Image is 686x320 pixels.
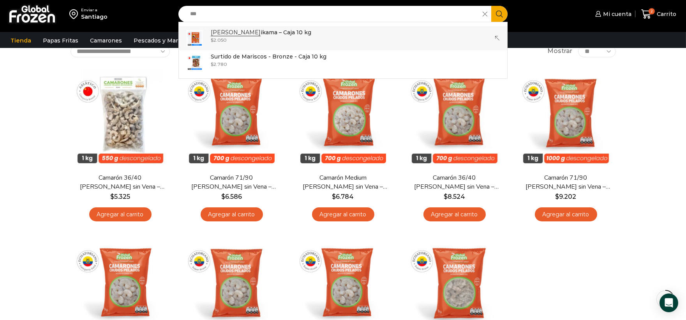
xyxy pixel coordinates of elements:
[69,7,81,21] img: address-field-icon.svg
[211,29,261,36] strong: [PERSON_NAME]
[211,52,326,61] p: Surtido de Mariscos - Bronze - Caja 10 kg
[639,5,678,23] a: 2 Carrito
[444,193,465,200] bdi: 8.524
[332,193,336,200] span: $
[423,207,486,222] a: Agregar al carrito: “Camarón 36/40 Crudo Pelado sin Vena - Silver - Caja 10 kg”
[547,47,572,56] span: Mostrar
[81,7,108,13] div: Enviar a
[535,207,597,222] a: Agregar al carrito: “Camarón 71/90 Crudo Pelado sin Vena - Super Prime - Caja 10 kg”
[221,193,225,200] span: $
[491,6,508,22] button: Search button
[75,173,165,191] a: Camarón 36/40 [PERSON_NAME] sin Vena – Bronze – Caja 10 kg
[211,37,227,43] bdi: 2.050
[556,193,559,200] span: $
[89,207,152,222] a: Agregar al carrito: “Camarón 36/40 Crudo Pelado sin Vena - Bronze - Caja 10 kg”
[521,173,610,191] a: Camarón 71/90 [PERSON_NAME] sin Vena – Super Prime – Caja 10 kg
[332,193,354,200] bdi: 6.784
[211,37,213,43] span: $
[110,193,114,200] span: $
[187,173,276,191] a: Camarón 71/90 [PERSON_NAME] sin Vena – Silver – Caja 10 kg
[649,8,655,14] span: 2
[201,207,263,222] a: Agregar al carrito: “Camarón 71/90 Crudo Pelado sin Vena - Silver - Caja 10 kg”
[179,26,508,50] a: [PERSON_NAME]ikama – Caja 10 kg $2.050
[444,193,448,200] span: $
[7,33,35,48] a: Tienda
[71,46,170,57] select: Pedido de la tienda
[655,10,676,18] span: Carrito
[110,193,130,200] bdi: 5.325
[298,173,388,191] a: Camarón Medium [PERSON_NAME] sin Vena – Silver – Caja 10 kg
[593,6,631,22] a: Mi cuenta
[221,193,242,200] bdi: 6.586
[211,28,311,37] p: ikama – Caja 10 kg
[211,61,213,67] span: $
[130,33,196,48] a: Pescados y Mariscos
[556,193,577,200] bdi: 9.202
[312,207,374,222] a: Agregar al carrito: “Camarón Medium Crudo Pelado sin Vena - Silver - Caja 10 kg”
[660,293,678,312] div: Open Intercom Messenger
[81,13,108,21] div: Santiago
[409,173,499,191] a: Camarón 36/40 [PERSON_NAME] sin Vena – Silver – Caja 10 kg
[39,33,82,48] a: Papas Fritas
[86,33,126,48] a: Camarones
[179,50,508,74] a: Surtido de Mariscos - Bronze - Caja 10 kg $2.780
[211,61,227,67] bdi: 2.780
[601,10,631,18] span: Mi cuenta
